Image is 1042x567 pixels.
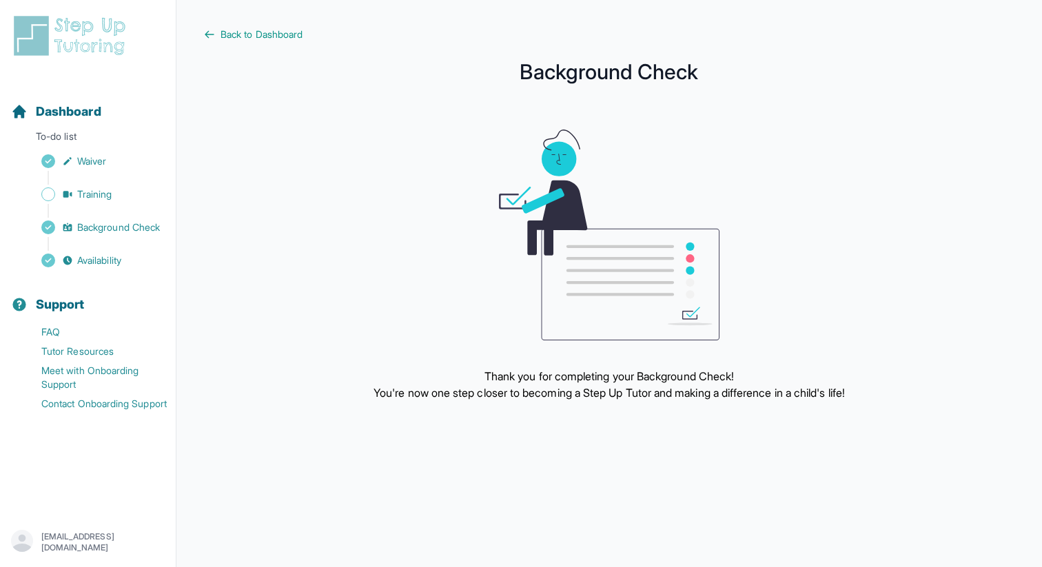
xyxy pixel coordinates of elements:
button: Dashboard [6,80,170,127]
img: meeting graphic [499,130,719,340]
span: Availability [77,254,121,267]
a: Tutor Resources [11,342,176,361]
a: Contact Onboarding Support [11,394,176,413]
span: Waiver [77,154,106,168]
p: [EMAIL_ADDRESS][DOMAIN_NAME] [41,531,165,553]
a: FAQ [11,322,176,342]
span: Support [36,295,85,314]
a: Availability [11,251,176,270]
img: logo [11,14,134,58]
span: Background Check [77,220,160,234]
a: Training [11,185,176,204]
p: To-do list [6,130,170,149]
a: Back to Dashboard [204,28,1014,41]
a: Waiver [11,152,176,171]
span: Dashboard [36,102,101,121]
p: You're now one step closer to becoming a Step Up Tutor and making a difference in a child's life! [374,384,845,401]
span: Training [77,187,112,201]
a: Background Check [11,218,176,237]
h1: Background Check [204,63,1014,80]
a: Dashboard [11,102,101,121]
button: Support [6,273,170,320]
button: [EMAIL_ADDRESS][DOMAIN_NAME] [11,530,165,555]
p: Thank you for completing your Background Check! [374,368,845,384]
span: Back to Dashboard [221,28,303,41]
a: Meet with Onboarding Support [11,361,176,394]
